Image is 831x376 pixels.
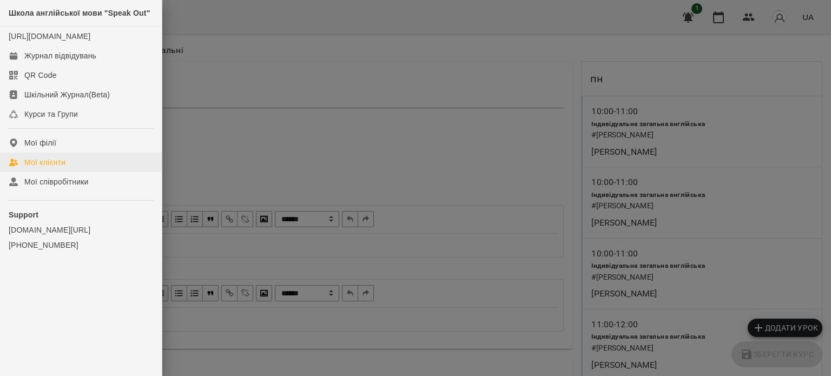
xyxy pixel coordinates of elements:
div: Мої клієнти [24,157,65,168]
div: Мої філії [24,137,56,148]
div: Журнал відвідувань [24,50,96,61]
div: QR Code [24,70,57,81]
span: Школа англійської мови "Speak Out" [9,9,150,17]
div: Шкільний Журнал(Beta) [24,89,110,100]
a: [PHONE_NUMBER] [9,240,153,250]
div: Курси та Групи [24,109,78,120]
div: Мої співробітники [24,176,89,187]
p: Support [9,209,153,220]
a: [URL][DOMAIN_NAME] [9,32,90,41]
a: [DOMAIN_NAME][URL] [9,225,153,235]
